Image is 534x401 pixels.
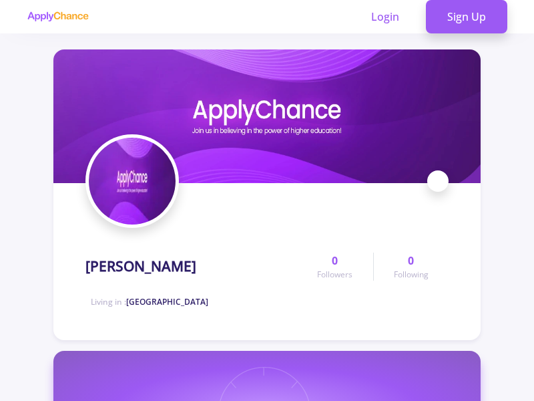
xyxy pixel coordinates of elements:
img: Atiye Kalaliavatar [89,138,176,225]
a: 0Following [373,253,449,281]
h1: [PERSON_NAME] [85,258,196,275]
span: Living in : [91,296,208,307]
span: Following [394,269,429,281]
span: [GEOGRAPHIC_DATA] [126,296,208,307]
span: 0 [408,253,414,269]
img: applychance logo text only [27,11,89,22]
img: Atiye Kalalicover image [53,49,481,183]
span: Followers [317,269,352,281]
span: 0 [332,253,338,269]
a: 0Followers [297,253,372,281]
